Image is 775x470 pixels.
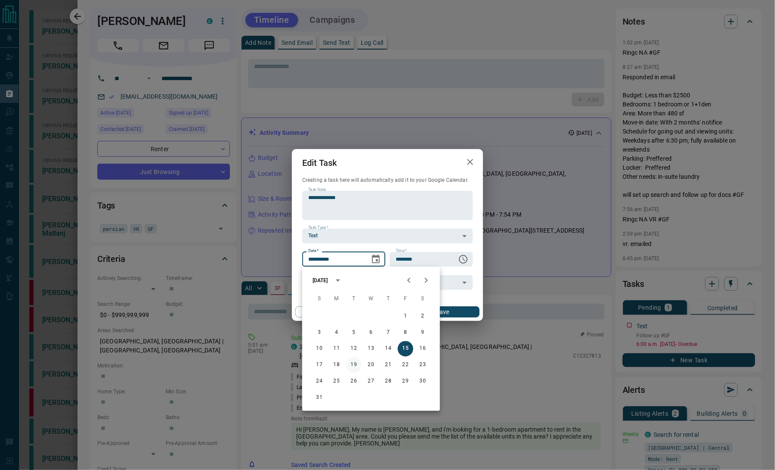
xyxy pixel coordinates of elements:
button: 31 [312,390,327,406]
button: 29 [398,374,413,389]
button: 1 [398,308,413,324]
button: 21 [381,358,396,373]
button: 12 [346,341,362,357]
button: 3 [312,325,327,340]
button: 28 [381,374,396,389]
button: 18 [329,358,344,373]
button: 4 [329,325,344,340]
button: Cancel [295,306,369,317]
button: 19 [346,358,362,373]
span: Saturday [415,290,431,308]
span: Tuesday [346,290,362,308]
label: Time [396,248,407,254]
button: 17 [312,358,327,373]
div: Text [302,229,473,243]
button: 15 [398,341,413,357]
button: Save [406,306,480,317]
button: 14 [381,341,396,357]
span: Wednesday [363,290,379,308]
button: 13 [363,341,379,357]
button: 16 [415,341,431,357]
button: 8 [398,325,413,340]
button: 25 [329,374,344,389]
button: 22 [398,358,413,373]
button: 6 [363,325,379,340]
button: 30 [415,374,431,389]
button: Choose date, selected date is Aug 15, 2025 [367,251,384,268]
button: 26 [346,374,362,389]
button: 9 [415,325,431,340]
label: Task Note [308,187,326,193]
span: Thursday [381,290,396,308]
button: Choose time, selected time is 6:00 AM [455,251,472,268]
button: 7 [381,325,396,340]
label: Date [308,248,319,254]
span: Friday [398,290,413,308]
button: 23 [415,358,431,373]
button: Next month [418,272,435,289]
div: [DATE] [313,277,328,284]
button: calendar view is open, switch to year view [331,273,345,288]
button: 10 [312,341,327,357]
span: Monday [329,290,344,308]
button: 11 [329,341,344,357]
button: Previous month [400,272,418,289]
button: 2 [415,308,431,324]
label: Task Type [308,225,329,230]
button: 5 [346,325,362,340]
p: Creating a task here will automatically add it to your Google Calendar. [302,177,473,184]
button: 27 [363,374,379,389]
span: Sunday [312,290,327,308]
button: 20 [363,358,379,373]
h2: Edit Task [292,149,347,177]
button: 24 [312,374,327,389]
